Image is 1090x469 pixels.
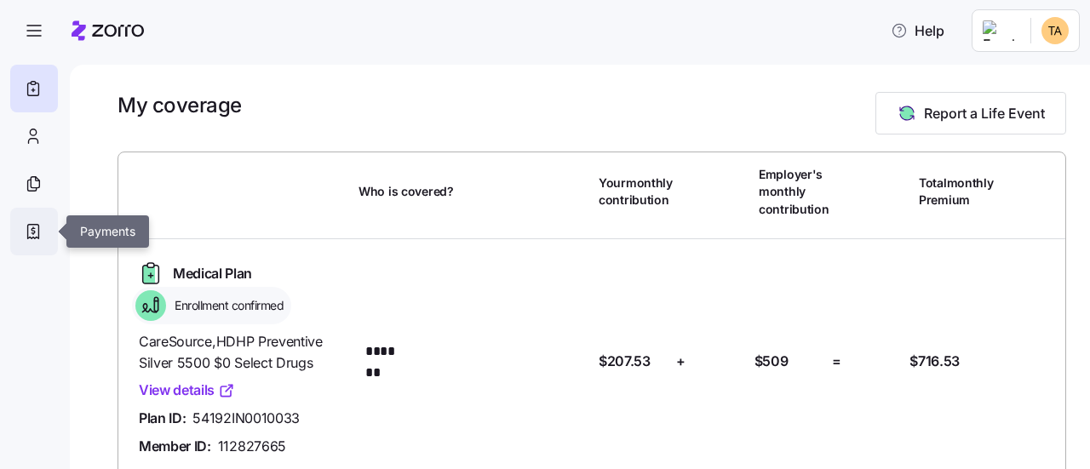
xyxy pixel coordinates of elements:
span: $509 [754,351,789,372]
span: Report a Life Event [924,103,1045,123]
span: Total monthly Premium [919,174,994,209]
span: Who is covered? [359,183,454,200]
span: Member ID: [139,436,211,457]
span: Medical Plan [173,263,252,284]
button: Report a Life Event [875,92,1066,134]
button: Help [877,14,958,48]
img: Employer logo [983,20,1017,41]
span: 112827665 [218,436,286,457]
span: Your monthly contribution [599,174,673,209]
span: + [676,351,686,372]
span: Help [891,20,944,41]
h1: My coverage [118,92,242,118]
span: = [832,351,841,372]
span: $716.53 [909,351,960,372]
span: Enrollment confirmed [169,297,284,314]
span: 54192IN0010033 [192,408,300,429]
a: View details [139,380,235,401]
span: Employer's monthly contribution [759,166,829,218]
span: CareSource , HDHP Preventive Silver 5500 $0 Select Drugs [139,331,345,374]
span: $207.53 [599,351,651,372]
img: ca37be1455eb44ea391a3c82e4f3f081 [1041,17,1069,44]
span: Plan ID: [139,408,186,429]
